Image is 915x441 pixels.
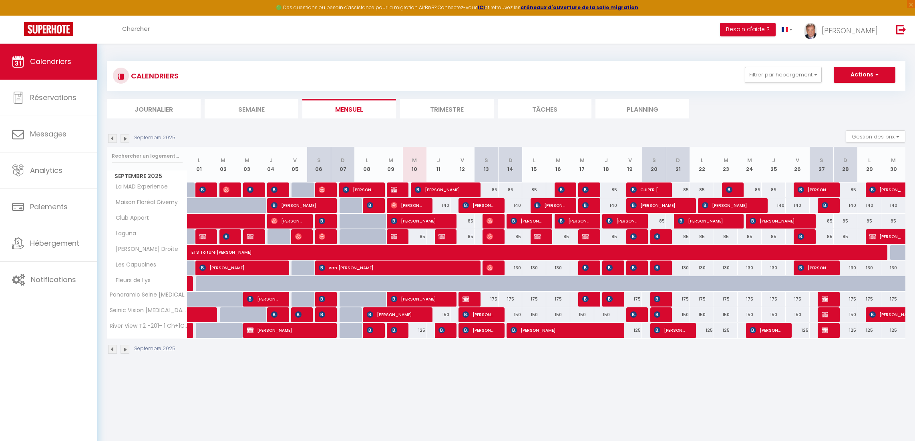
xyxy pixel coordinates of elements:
th: 15 [522,147,546,182]
abbr: M [221,156,225,164]
abbr: M [388,156,393,164]
th: 29 [857,147,881,182]
th: 20 [642,147,666,182]
span: [PERSON_NAME] [582,182,590,197]
abbr: L [533,156,535,164]
span: [PERSON_NAME] [247,323,327,338]
div: 85 [642,214,666,229]
th: 27 [810,147,834,182]
span: ETS Toiture [PERSON_NAME] [191,241,726,256]
span: Messages [30,129,66,139]
div: 175 [762,292,786,307]
h3: CALENDRIERS [129,67,179,85]
span: TravelPerk S.L.U. [223,229,231,244]
strong: créneaux d'ouverture de la salle migration [521,4,638,11]
th: 13 [475,147,499,182]
span: Club Appart [109,214,151,223]
span: [PERSON_NAME] [654,291,662,307]
div: 85 [857,214,881,229]
div: 140 [594,198,618,213]
div: 140 [499,198,523,213]
span: [PERSON_NAME] [343,182,375,197]
button: Actions [834,67,895,83]
th: 04 [259,147,283,182]
th: 17 [570,147,594,182]
span: [PERSON_NAME] [582,229,590,244]
span: [PERSON_NAME] [438,323,446,338]
div: 140 [786,198,810,213]
li: Trimestre [400,99,494,118]
div: 130 [546,261,570,275]
a: [PERSON_NAME] [187,323,191,338]
span: [PERSON_NAME] [534,229,542,244]
span: [PERSON_NAME] Droite [109,245,180,254]
th: 25 [762,147,786,182]
div: 125 [834,323,858,338]
abbr: L [701,156,703,164]
div: 130 [522,261,546,275]
span: [PERSON_NAME] [271,198,327,213]
div: 150 [522,307,546,322]
div: 85 [594,229,618,244]
div: 85 [546,229,570,244]
abbr: D [843,156,847,164]
th: 09 [379,147,403,182]
span: [PERSON_NAME] [606,213,638,229]
span: [PERSON_NAME] [678,213,734,229]
div: 125 [881,323,905,338]
li: Journalier [107,99,201,118]
div: 175 [475,292,499,307]
abbr: V [796,156,799,164]
span: [PERSON_NAME] [630,198,686,213]
span: [PERSON_NAME] [798,260,830,275]
span: [PERSON_NAME] [630,307,638,322]
th: 23 [714,147,738,182]
div: 150 [426,307,450,322]
th: 21 [666,147,690,182]
span: Notifications [31,275,76,285]
span: [PERSON_NAME] [750,213,806,229]
div: 175 [690,292,714,307]
abbr: J [772,156,775,164]
span: [PERSON_NAME] [798,182,830,197]
abbr: M [556,156,561,164]
span: [PERSON_NAME] [606,291,614,307]
span: Panoramic Seine [MEDICAL_DATA] -202- 2 Ch 3 Lits 1 convert 6 Adultes 2 enfants [109,292,189,298]
a: ICI [478,4,485,11]
div: 130 [762,261,786,275]
th: 24 [738,147,762,182]
div: 175 [857,292,881,307]
button: Besoin d'aide ? [720,23,776,36]
span: [PERSON_NAME] [295,307,303,322]
span: Paiements [30,202,68,212]
abbr: D [341,156,345,164]
th: 18 [594,147,618,182]
div: 125 [857,323,881,338]
div: 150 [714,307,738,322]
div: 85 [666,182,690,197]
abbr: M [580,156,585,164]
div: 85 [834,229,858,244]
abbr: S [317,156,321,164]
th: 11 [426,147,450,182]
span: [PERSON_NAME] [654,323,686,338]
div: 175 [834,292,858,307]
div: 85 [475,182,499,197]
th: 10 [403,147,427,182]
th: 01 [187,147,211,182]
button: Gestion des prix [846,130,905,142]
span: [PERSON_NAME] [391,213,447,229]
span: [PERSON_NAME] [271,182,279,197]
span: [PERSON_NAME] [391,291,447,307]
div: 150 [738,307,762,322]
div: 125 [618,323,642,338]
div: 140 [857,198,881,213]
p: Septembre 2025 [134,345,175,353]
span: [PERSON_NAME] [726,182,734,197]
abbr: L [366,156,368,164]
div: 130 [499,261,523,275]
abbr: L [868,156,871,164]
span: [PERSON_NAME] [247,182,255,197]
span: [PERSON_NAME] [630,260,638,275]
